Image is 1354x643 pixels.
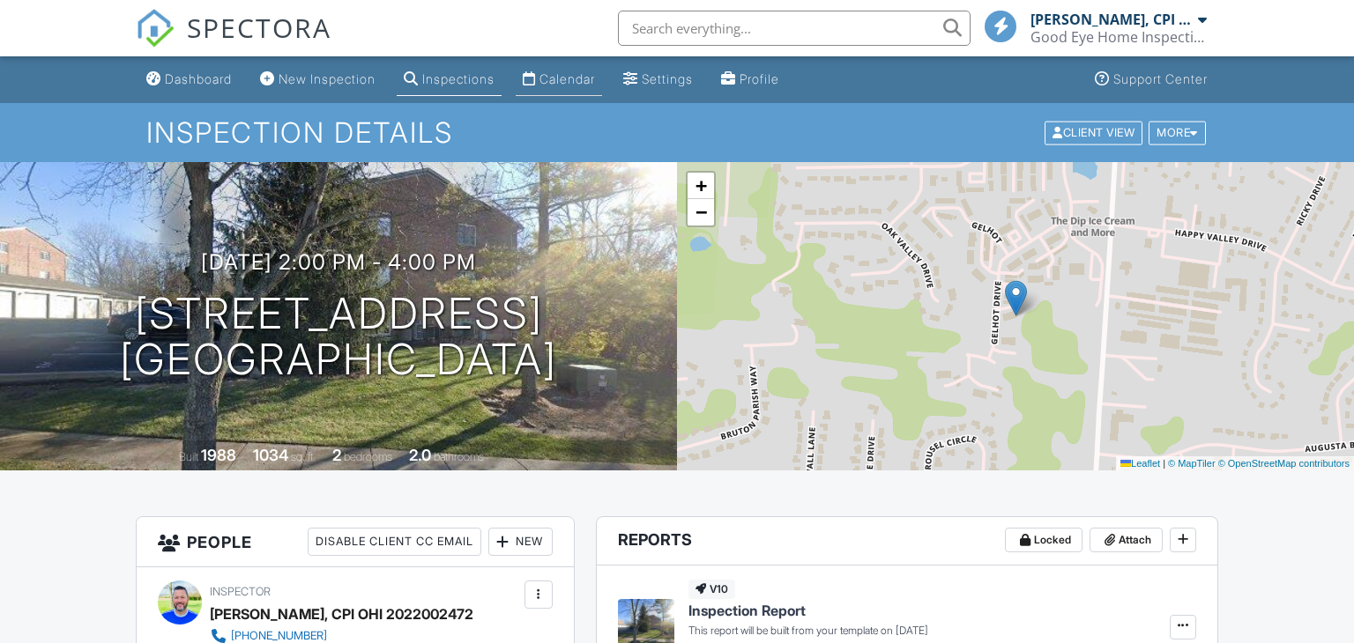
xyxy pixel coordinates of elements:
[146,117,1207,148] h1: Inspection Details
[714,63,786,96] a: Profile
[409,446,431,464] div: 2.0
[139,63,239,96] a: Dashboard
[231,629,327,643] div: [PHONE_NUMBER]
[516,63,602,96] a: Calendar
[539,71,595,86] div: Calendar
[1113,71,1208,86] div: Support Center
[201,250,476,274] h3: [DATE] 2:00 pm - 4:00 pm
[616,63,700,96] a: Settings
[210,585,271,598] span: Inspector
[279,71,376,86] div: New Inspection
[1163,458,1165,469] span: |
[253,63,383,96] a: New Inspection
[434,450,484,463] span: bathrooms
[397,63,502,96] a: Inspections
[1088,63,1215,96] a: Support Center
[137,517,574,567] h3: People
[253,446,288,464] div: 1034
[1120,458,1160,469] a: Leaflet
[642,71,693,86] div: Settings
[1030,28,1207,46] div: Good Eye Home Inspections, Sewer Scopes & Mold Testing
[120,291,557,384] h1: [STREET_ADDRESS] [GEOGRAPHIC_DATA]
[1168,458,1216,469] a: © MapTiler
[136,24,331,61] a: SPECTORA
[688,199,714,225] a: Zoom out
[291,450,316,463] span: sq. ft.
[688,173,714,199] a: Zoom in
[165,71,232,86] div: Dashboard
[179,450,198,463] span: Built
[696,201,707,223] span: −
[210,601,473,627] div: [PERSON_NAME], CPI OHI 2022002472
[201,446,236,464] div: 1988
[1045,121,1142,144] div: Client View
[1149,121,1206,144] div: More
[344,450,392,463] span: bedrooms
[187,9,331,46] span: SPECTORA
[1030,11,1194,28] div: [PERSON_NAME], CPI OHI 2022002472
[136,9,175,48] img: The Best Home Inspection Software - Spectora
[696,174,707,196] span: +
[1005,280,1027,316] img: Marker
[1218,458,1350,469] a: © OpenStreetMap contributors
[422,71,495,86] div: Inspections
[332,446,341,464] div: 2
[618,11,971,46] input: Search everything...
[308,528,481,556] div: Disable Client CC Email
[488,528,553,556] div: New
[740,71,779,86] div: Profile
[1043,125,1147,138] a: Client View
